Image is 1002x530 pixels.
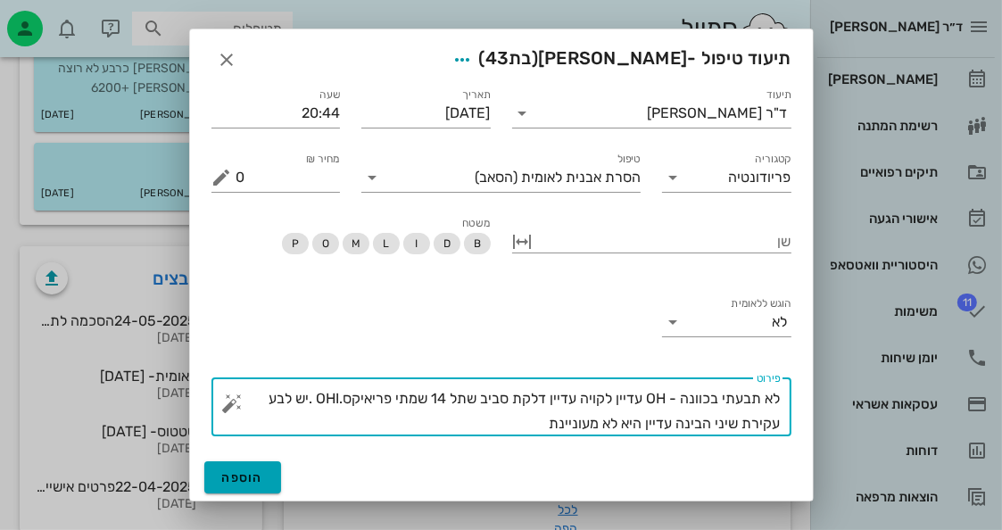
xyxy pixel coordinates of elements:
span: משטח [462,217,490,229]
span: הוספה [222,470,264,485]
div: הוגש ללאומיתלא [662,308,791,336]
label: תיעוד [766,88,791,102]
span: D [443,233,450,254]
span: L [383,233,389,254]
span: M [351,233,360,254]
label: שעה [320,88,341,102]
span: הסרת אבנית לאומית [521,170,641,186]
label: תאריך [462,88,491,102]
span: תיעוד טיפול - [447,44,791,76]
label: טיפול [617,153,641,166]
span: O [321,233,328,254]
div: לא [773,314,788,330]
label: פירוט [757,372,781,385]
label: הוגש ללאומית [731,297,791,311]
span: (בת ) [479,47,539,69]
label: קטגוריה [755,153,791,166]
span: P [291,233,298,254]
span: 43 [485,47,509,69]
span: [PERSON_NAME] [538,47,687,69]
div: ד"ר [PERSON_NAME] [648,105,788,121]
button: מחיר ₪ appended action [211,167,233,188]
span: (הסאב) [475,170,518,186]
span: B [473,233,480,254]
label: מחיר ₪ [307,153,341,166]
span: I [415,233,418,254]
button: הוספה [204,461,282,493]
div: תיעודד"ר [PERSON_NAME] [512,99,791,128]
